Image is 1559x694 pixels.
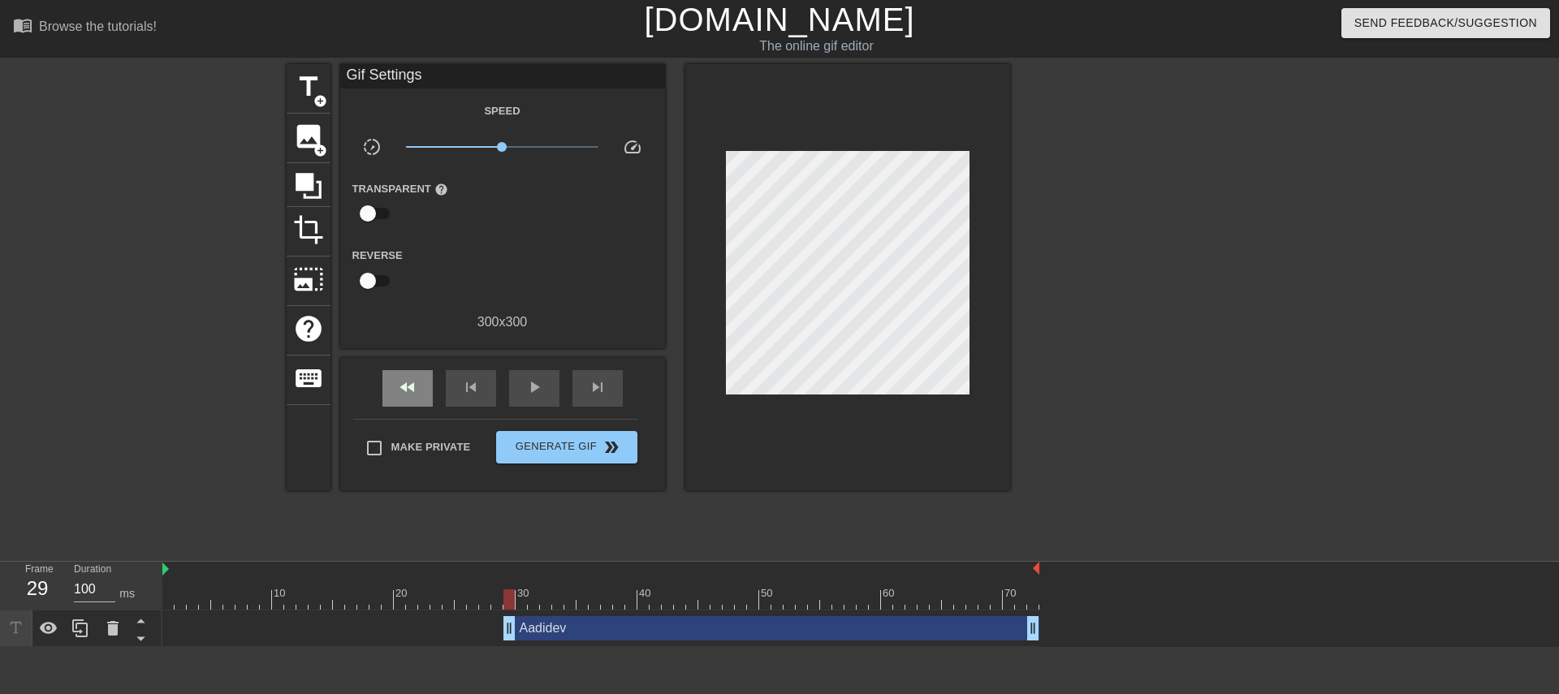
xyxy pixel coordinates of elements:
span: slow_motion_video [362,137,382,157]
span: image [293,121,324,152]
div: 30 [517,585,532,601]
div: 50 [761,585,775,601]
div: 300 x 300 [340,313,665,332]
span: speed [623,137,642,157]
div: 60 [883,585,897,601]
div: Browse the tutorials! [39,19,157,33]
span: Make Private [391,439,471,455]
button: Generate Gif [496,431,637,463]
div: The online gif editor [528,37,1105,56]
span: menu_book [13,15,32,35]
span: help [293,313,324,344]
div: 20 [395,585,410,601]
span: drag_handle [1025,620,1041,636]
div: Frame [13,562,62,609]
span: add_circle [313,144,327,157]
span: Send Feedback/Suggestion [1354,13,1537,33]
label: Speed [484,103,520,119]
div: 40 [639,585,654,601]
span: add_circle [313,94,327,108]
span: help [434,183,448,196]
span: keyboard [293,363,324,394]
span: drag_handle [501,620,517,636]
div: Gif Settings [340,64,665,88]
a: Browse the tutorials! [13,15,157,41]
span: Generate Gif [503,438,630,457]
span: fast_rewind [398,377,417,397]
span: crop [293,214,324,245]
label: Duration [74,565,111,575]
div: 70 [1004,585,1019,601]
div: ms [119,585,135,602]
div: 10 [274,585,288,601]
span: play_arrow [525,377,544,397]
img: bound-end.png [1033,562,1039,575]
span: photo_size_select_large [293,264,324,295]
a: [DOMAIN_NAME] [644,2,914,37]
div: 29 [25,574,50,603]
span: skip_previous [461,377,481,397]
span: title [293,71,324,102]
span: double_arrow [602,438,621,457]
label: Reverse [352,248,403,264]
span: skip_next [588,377,607,397]
button: Send Feedback/Suggestion [1341,8,1550,38]
label: Transparent [352,181,448,197]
